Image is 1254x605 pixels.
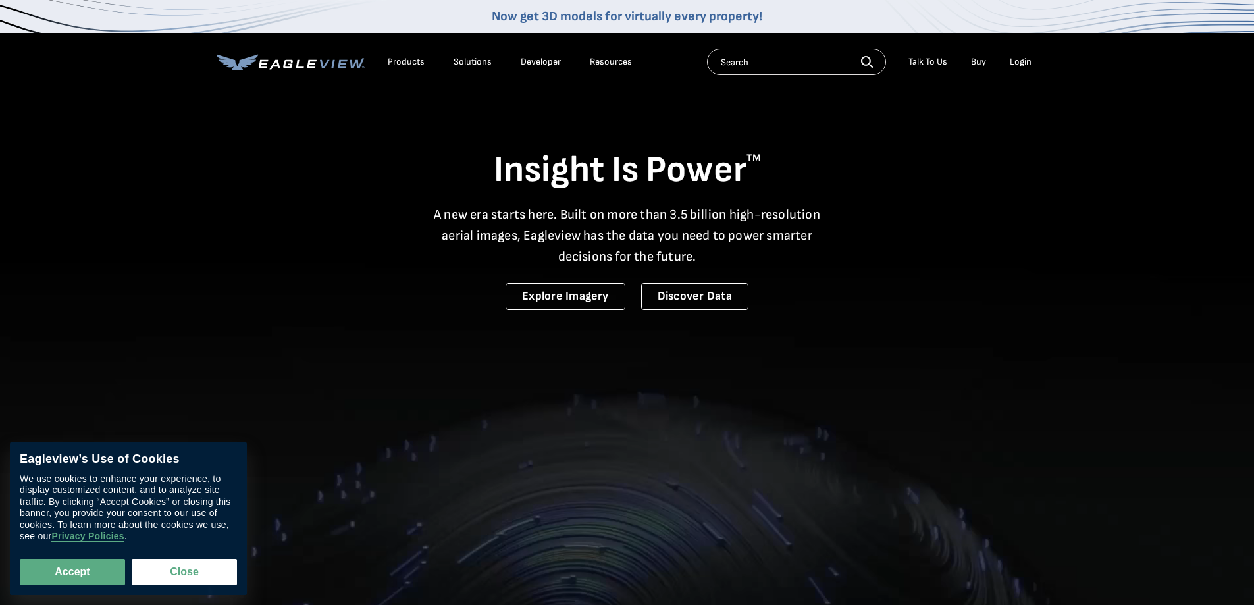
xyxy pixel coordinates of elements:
[521,56,561,68] a: Developer
[492,9,762,24] a: Now get 3D models for virtually every property!
[20,473,237,542] div: We use cookies to enhance your experience, to display customized content, and to analyze site tra...
[1010,56,1032,68] div: Login
[971,56,986,68] a: Buy
[746,152,761,165] sup: TM
[641,283,748,310] a: Discover Data
[132,559,237,585] button: Close
[426,204,829,267] p: A new era starts here. Built on more than 3.5 billion high-resolution aerial images, Eagleview ha...
[454,56,492,68] div: Solutions
[20,452,237,467] div: Eagleview’s Use of Cookies
[590,56,632,68] div: Resources
[20,559,125,585] button: Accept
[51,531,124,542] a: Privacy Policies
[908,56,947,68] div: Talk To Us
[506,283,625,310] a: Explore Imagery
[707,49,886,75] input: Search
[217,147,1038,194] h1: Insight Is Power
[388,56,425,68] div: Products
